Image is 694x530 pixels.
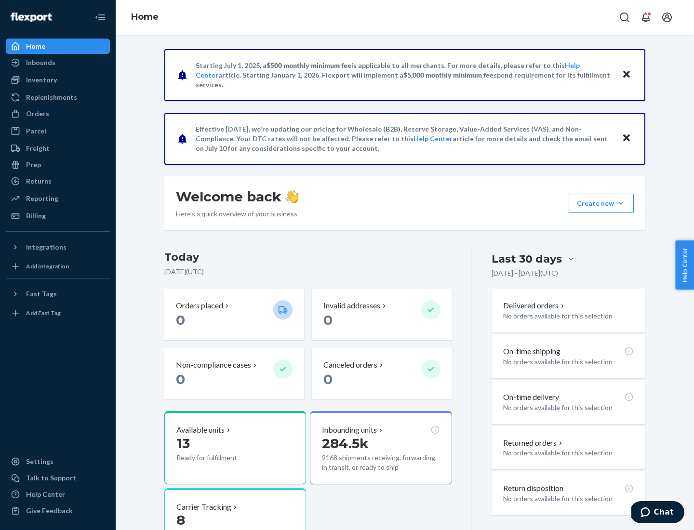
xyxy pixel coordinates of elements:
div: Integrations [26,242,67,252]
button: Open account menu [657,8,677,27]
p: Canceled orders [323,359,377,371]
button: Help Center [675,240,694,290]
div: Add Fast Tag [26,309,61,317]
button: Talk to Support [6,470,110,486]
p: Orders placed [176,300,223,311]
p: Non-compliance cases [176,359,251,371]
p: On-time shipping [503,346,561,357]
button: Returned orders [503,437,564,449]
a: Inbounds [6,55,110,70]
button: Create new [569,194,634,213]
div: Orders [26,109,49,119]
a: Parcel [6,123,110,139]
p: No orders available for this selection [503,357,634,367]
button: Give Feedback [6,503,110,518]
p: No orders available for this selection [503,448,634,458]
p: Carrier Tracking [176,502,231,513]
a: Inventory [6,72,110,88]
p: Starting July 1, 2025, a is applicable to all merchants. For more details, please refer to this a... [196,61,613,90]
button: Delivered orders [503,300,566,311]
p: Ready for fulfillment [176,453,266,463]
a: Prep [6,157,110,172]
div: Inventory [26,75,57,85]
button: Invalid addresses 0 [312,289,452,340]
button: Close Navigation [91,8,110,27]
div: Talk to Support [26,473,76,483]
button: Inbounding units284.5k9168 shipments receiving, forwarding, in transit, or ready to ship [310,411,452,484]
p: On-time delivery [503,392,559,403]
div: Fast Tags [26,289,57,299]
button: Open notifications [636,8,655,27]
p: [DATE] - [DATE] ( UTC ) [492,268,558,278]
span: 0 [323,312,333,328]
a: Reporting [6,191,110,206]
h3: Today [164,250,452,265]
p: No orders available for this selection [503,494,634,503]
p: Return disposition [503,483,563,494]
div: Give Feedback [26,506,73,516]
button: Available units13Ready for fulfillment [164,411,306,484]
a: Replenishments [6,90,110,105]
a: Add Integration [6,259,110,274]
p: 9168 shipments receiving, forwarding, in transit, or ready to ship [322,453,440,472]
p: Effective [DATE], we're updating our pricing for Wholesale (B2B), Reserve Storage, Value-Added Se... [196,124,613,153]
span: 0 [176,312,185,328]
div: Parcel [26,126,46,136]
p: Available units [176,424,225,436]
button: Integrations [6,239,110,255]
div: Add Integration [26,262,69,270]
p: No orders available for this selection [503,403,634,412]
div: Prep [26,160,41,170]
div: Returns [26,176,52,186]
div: Last 30 days [492,252,562,266]
span: 8 [176,512,185,528]
p: Inbounding units [322,424,377,436]
ol: breadcrumbs [123,3,166,31]
a: Orders [6,106,110,121]
button: Close [620,68,633,82]
div: Settings [26,457,53,466]
img: hand-wave emoji [285,190,299,203]
div: Reporting [26,194,58,203]
div: Freight [26,144,50,153]
button: Fast Tags [6,286,110,302]
div: Home [26,41,45,51]
div: Inbounds [26,58,55,67]
a: Home [131,12,159,22]
h1: Welcome back [176,188,299,205]
iframe: Opens a widget where you can chat to one of our agents [631,501,684,525]
div: Billing [26,211,46,221]
p: Invalid addresses [323,300,380,311]
span: 0 [176,371,185,387]
a: Help Center [414,134,453,143]
span: 13 [176,435,190,451]
img: Flexport logo [11,13,52,22]
a: Billing [6,208,110,224]
button: Non-compliance cases 0 [164,348,304,399]
span: $500 monthly minimum fee [267,61,351,69]
div: Replenishments [26,93,77,102]
span: 284.5k [322,435,369,451]
button: Orders placed 0 [164,289,304,340]
div: Help Center [26,490,65,499]
a: Freight [6,141,110,156]
p: No orders available for this selection [503,311,634,321]
a: Add Fast Tag [6,305,110,321]
p: Here’s a quick overview of your business [176,209,299,219]
a: Settings [6,454,110,469]
button: Canceled orders 0 [312,348,452,399]
a: Home [6,39,110,54]
p: [DATE] ( UTC ) [164,267,452,277]
span: 0 [323,371,333,387]
span: $5,000 monthly minimum fee [403,71,494,79]
button: Open Search Box [615,8,634,27]
button: Close [620,132,633,146]
a: Help Center [6,487,110,502]
a: Returns [6,173,110,189]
